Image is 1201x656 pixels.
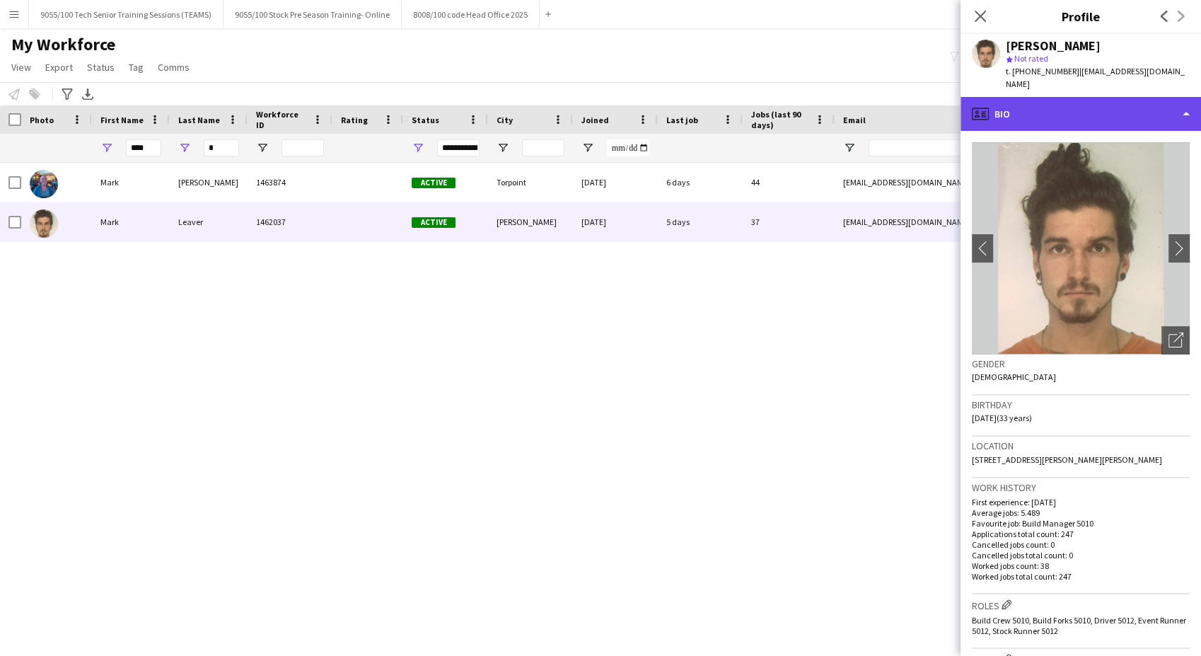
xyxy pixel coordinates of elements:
[1006,40,1101,52] div: [PERSON_NAME]
[961,7,1201,25] h3: Profile
[488,163,573,202] div: Torpoint
[972,615,1186,636] span: Build Crew 5010, Build Forks 5010, Driver 5012, Event Runner 5012, Stock Runner 5012
[972,357,1190,370] h3: Gender
[30,209,58,238] img: Mark Leaver
[743,163,835,202] div: 44
[522,139,564,156] input: City Filter Input
[972,413,1032,423] span: [DATE] (33 years)
[178,142,191,154] button: Open Filter Menu
[1006,66,1079,76] span: t. [PHONE_NUMBER]
[972,571,1190,582] p: Worked jobs total count: 247
[743,202,835,241] div: 37
[412,115,439,125] span: Status
[100,142,113,154] button: Open Filter Menu
[170,163,248,202] div: [PERSON_NAME]
[972,597,1190,612] h3: Roles
[412,142,424,154] button: Open Filter Menu
[1161,326,1190,355] div: Open photos pop-in
[248,202,332,241] div: 1462037
[843,115,866,125] span: Email
[972,372,1056,382] span: [DEMOGRAPHIC_DATA]
[29,1,224,28] button: 9055/100 Tech Senior Training Sessions (TEAMS)
[666,115,698,125] span: Last job
[402,1,540,28] button: 8008/100 code Head Office 2025
[123,58,149,76] a: Tag
[972,539,1190,550] p: Cancelled jobs count: 0
[341,115,368,125] span: Rating
[972,454,1162,465] span: [STREET_ADDRESS][PERSON_NAME][PERSON_NAME]
[972,507,1190,518] p: Average jobs: 5.489
[972,439,1190,452] h3: Location
[282,139,324,156] input: Workforce ID Filter Input
[607,139,649,156] input: Joined Filter Input
[224,1,402,28] button: 9055/100 Stock Pre Season Training- Online
[30,170,58,198] img: Mark Killingsworth
[11,34,115,55] span: My Workforce
[126,139,161,156] input: First Name Filter Input
[835,202,1118,241] div: [EMAIL_ADDRESS][DOMAIN_NAME]
[30,115,54,125] span: Photo
[152,58,195,76] a: Comms
[972,550,1190,560] p: Cancelled jobs total count: 0
[79,86,96,103] app-action-btn: Export XLSX
[972,518,1190,529] p: Favourite job: Build Manager 5010
[972,529,1190,539] p: Applications total count: 247
[81,58,120,76] a: Status
[751,109,809,130] span: Jobs (last 90 days)
[835,163,1118,202] div: [EMAIL_ADDRESS][DOMAIN_NAME]
[256,109,307,130] span: Workforce ID
[256,142,269,154] button: Open Filter Menu
[573,202,658,241] div: [DATE]
[204,139,239,156] input: Last Name Filter Input
[412,217,456,228] span: Active
[972,481,1190,494] h3: Work history
[972,560,1190,571] p: Worked jobs count: 38
[658,163,743,202] div: 6 days
[178,115,220,125] span: Last Name
[488,202,573,241] div: [PERSON_NAME]
[1014,53,1048,64] span: Not rated
[972,398,1190,411] h3: Birthday
[129,61,144,74] span: Tag
[59,86,76,103] app-action-btn: Advanced filters
[11,61,31,74] span: View
[497,142,509,154] button: Open Filter Menu
[581,115,609,125] span: Joined
[158,61,190,74] span: Comms
[92,202,170,241] div: Mark
[497,115,513,125] span: City
[972,142,1190,355] img: Crew avatar or photo
[1006,66,1185,89] span: | [EMAIL_ADDRESS][DOMAIN_NAME]
[581,142,594,154] button: Open Filter Menu
[972,497,1190,507] p: First experience: [DATE]
[869,139,1109,156] input: Email Filter Input
[6,58,37,76] a: View
[100,115,144,125] span: First Name
[87,61,115,74] span: Status
[573,163,658,202] div: [DATE]
[961,97,1201,131] div: Bio
[248,163,332,202] div: 1463874
[92,163,170,202] div: Mark
[658,202,743,241] div: 5 days
[170,202,248,241] div: Leaver
[412,178,456,188] span: Active
[45,61,73,74] span: Export
[843,142,856,154] button: Open Filter Menu
[40,58,79,76] a: Export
